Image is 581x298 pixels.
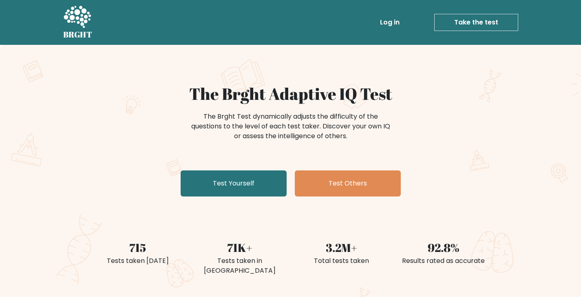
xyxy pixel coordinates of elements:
div: 3.2M+ [296,239,388,256]
a: Test Others [295,170,401,196]
div: 71K+ [194,239,286,256]
h5: BRGHT [63,30,93,40]
a: BRGHT [63,3,93,42]
div: Tests taken [DATE] [92,256,184,266]
div: The Brght Test dynamically adjusts the difficulty of the questions to the level of each test take... [189,112,393,141]
a: Test Yourself [181,170,287,196]
div: 92.8% [398,239,490,256]
a: Take the test [434,14,518,31]
div: Results rated as accurate [398,256,490,266]
h1: The Brght Adaptive IQ Test [92,84,490,104]
a: Log in [377,14,403,31]
div: Total tests taken [296,256,388,266]
div: 715 [92,239,184,256]
div: Tests taken in [GEOGRAPHIC_DATA] [194,256,286,276]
